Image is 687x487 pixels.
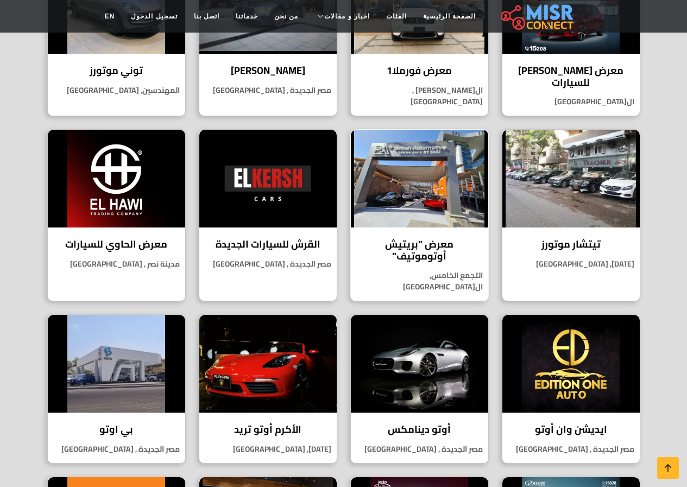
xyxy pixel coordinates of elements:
a: معرض "بريتيش أوتوموتيف" معرض "بريتيش أوتوموتيف" التجمع الخامس, ال[GEOGRAPHIC_DATA] [344,129,495,301]
a: تسجيل الدخول [123,6,185,27]
img: أوتو دينامكس [351,315,488,413]
a: بي اوتو بي اوتو مصر الجديدة , [GEOGRAPHIC_DATA] [41,314,192,464]
a: من نحن [266,6,306,27]
a: الأكرم أوتو تريد الأكرم أوتو تريد [DATE], [GEOGRAPHIC_DATA] [192,314,344,464]
h4: الأكرم أوتو تريد [207,423,329,435]
p: المهندسين, [GEOGRAPHIC_DATA] [48,85,185,96]
a: اخبار و مقالات [306,6,378,27]
a: خدماتنا [228,6,266,27]
h4: أوتو دينامكس [359,423,480,435]
img: القرش للسيارات الجديدة [199,130,337,227]
a: القرش للسيارات الجديدة القرش للسيارات الجديدة مصر الجديدة , [GEOGRAPHIC_DATA] [192,129,344,301]
p: [DATE], [GEOGRAPHIC_DATA] [502,258,640,270]
p: التجمع الخامس, ال[GEOGRAPHIC_DATA] [351,270,488,293]
a: الصفحة الرئيسية [415,6,484,27]
p: مصر الجديدة , [GEOGRAPHIC_DATA] [199,258,337,270]
h4: معرض الحاوي للسيارات [56,238,177,250]
p: مصر الجديدة , [GEOGRAPHIC_DATA] [351,444,488,455]
img: main.misr_connect [501,3,573,30]
a: الفئات [378,6,415,27]
p: ال[PERSON_NAME] , [GEOGRAPHIC_DATA] [351,85,488,107]
h4: توني موتورز [56,65,177,77]
a: ايديشن وان أوتو ايديشن وان أوتو مصر الجديدة , [GEOGRAPHIC_DATA] [495,314,647,464]
img: معرض الحاوي للسيارات [48,130,185,227]
span: اخبار و مقالات [324,11,370,21]
img: ايديشن وان أوتو [502,315,640,413]
p: مصر الجديدة , [GEOGRAPHIC_DATA] [502,444,640,455]
h4: ايديشن وان أوتو [510,423,632,435]
a: تيتشار موتورز تيتشار موتورز [DATE], [GEOGRAPHIC_DATA] [495,129,647,301]
a: معرض الحاوي للسيارات معرض الحاوي للسيارات مدينة نصر , [GEOGRAPHIC_DATA] [41,129,192,301]
img: معرض "بريتيش أوتوموتيف" [351,130,488,227]
h4: معرض فورملا1 [359,65,480,77]
p: مصر الجديدة , [GEOGRAPHIC_DATA] [48,444,185,455]
p: مدينة نصر , [GEOGRAPHIC_DATA] [48,258,185,270]
h4: بي اوتو [56,423,177,435]
img: الأكرم أوتو تريد [199,315,337,413]
p: مصر الجديدة , [GEOGRAPHIC_DATA] [199,85,337,96]
h4: معرض "بريتيش أوتوموتيف" [359,238,480,262]
img: بي اوتو [48,315,185,413]
p: ال[GEOGRAPHIC_DATA] [502,96,640,107]
img: تيتشار موتورز [502,130,640,227]
h4: معرض [PERSON_NAME] للسيارات [510,65,632,88]
h4: [PERSON_NAME] [207,65,329,77]
h4: القرش للسيارات الجديدة [207,238,329,250]
h4: تيتشار موتورز [510,238,632,250]
a: اتصل بنا [186,6,228,27]
a: أوتو دينامكس أوتو دينامكس مصر الجديدة , [GEOGRAPHIC_DATA] [344,314,495,464]
a: EN [97,6,123,27]
p: [DATE], [GEOGRAPHIC_DATA] [199,444,337,455]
